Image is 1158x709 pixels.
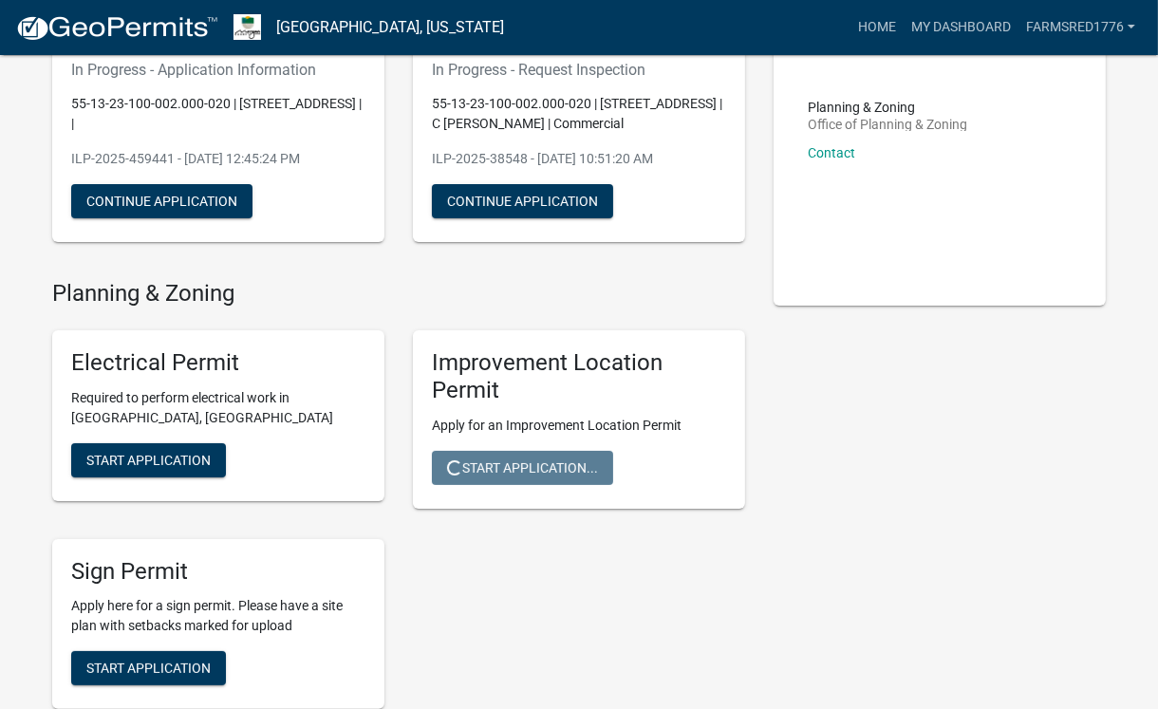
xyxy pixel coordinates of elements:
[432,61,726,79] h6: In Progress - Request Inspection
[808,145,855,160] a: Contact
[71,184,252,218] button: Continue Application
[447,459,598,475] span: Start Application...
[71,596,365,636] p: Apply here for a sign permit. Please have a site plan with setbacks marked for upload
[86,452,211,467] span: Start Application
[432,149,726,169] p: ILP-2025-38548 - [DATE] 10:51:20 AM
[71,443,226,477] button: Start Application
[432,451,613,485] button: Start Application...
[1018,9,1143,46] a: farmsRed1776
[52,280,745,308] h4: Planning & Zoning
[71,558,365,586] h5: Sign Permit
[233,14,261,40] img: Morgan County, Indiana
[808,101,967,114] p: Planning & Zoning
[432,184,613,218] button: Continue Application
[71,94,365,134] p: 55-13-23-100-002.000-020 | [STREET_ADDRESS] | |
[850,9,904,46] a: Home
[71,349,365,377] h5: Electrical Permit
[432,349,726,404] h5: Improvement Location Permit
[71,149,365,169] p: ILP-2025-459441 - [DATE] 12:45:24 PM
[86,661,211,676] span: Start Application
[432,94,726,134] p: 55-13-23-100-002.000-020 | [STREET_ADDRESS] | C [PERSON_NAME] | Commercial
[808,118,967,131] p: Office of Planning & Zoning
[71,388,365,428] p: Required to perform electrical work in [GEOGRAPHIC_DATA], [GEOGRAPHIC_DATA]
[71,651,226,685] button: Start Application
[71,61,365,79] h6: In Progress - Application Information
[904,9,1018,46] a: My Dashboard
[276,11,504,44] a: [GEOGRAPHIC_DATA], [US_STATE]
[432,416,726,436] p: Apply for an Improvement Location Permit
